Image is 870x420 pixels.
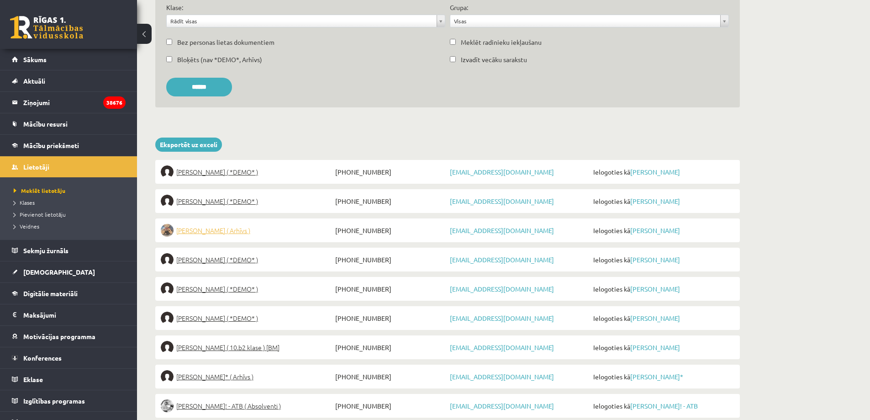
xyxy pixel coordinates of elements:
a: [PERSON_NAME]* [630,372,683,381]
span: [PHONE_NUMBER] [333,253,448,266]
a: Sākums [12,49,126,70]
a: [EMAIL_ADDRESS][DOMAIN_NAME] [450,168,554,176]
span: Digitālie materiāli [23,289,78,298]
a: [PERSON_NAME]! - ATB [630,402,698,410]
a: [EMAIL_ADDRESS][DOMAIN_NAME] [450,314,554,322]
span: [PHONE_NUMBER] [333,370,448,383]
a: Veidnes [14,222,128,230]
a: Meklēt lietotāju [14,186,128,195]
a: [EMAIL_ADDRESS][DOMAIN_NAME] [450,372,554,381]
a: [EMAIL_ADDRESS][DOMAIN_NAME] [450,226,554,234]
a: [PERSON_NAME] [630,226,680,234]
a: [EMAIL_ADDRESS][DOMAIN_NAME] [450,402,554,410]
a: [DEMOGRAPHIC_DATA] [12,261,126,282]
a: [PERSON_NAME] ( *DEMO* ) [161,165,333,178]
a: [PERSON_NAME] ( Arhīvs ) [161,224,333,237]
span: [PHONE_NUMBER] [333,341,448,354]
span: Klases [14,199,35,206]
span: Mācību priekšmeti [23,141,79,149]
a: Visas [450,15,728,27]
a: Sekmju žurnāls [12,240,126,261]
span: [PHONE_NUMBER] [333,195,448,207]
a: Motivācijas programma [12,326,126,347]
a: Eklase [12,369,126,390]
span: Lietotāji [23,163,49,171]
span: Ielogoties kā [591,370,734,383]
a: [PERSON_NAME] [630,314,680,322]
span: Mācību resursi [23,120,68,128]
span: Sākums [23,55,47,64]
img: Linards Skudra [161,312,174,324]
span: Motivācijas programma [23,332,95,340]
label: Grupa: [450,3,468,12]
span: [PERSON_NAME] ( Arhīvs ) [176,224,250,237]
a: Rādīt visas [167,15,445,27]
a: [PERSON_NAME] ( *DEMO* ) [161,195,333,207]
a: [EMAIL_ADDRESS][DOMAIN_NAME] [450,285,554,293]
a: Digitālie materiāli [12,283,126,304]
span: [PHONE_NUMBER] [333,312,448,324]
a: [EMAIL_ADDRESS][DOMAIN_NAME] [450,343,554,351]
span: [PHONE_NUMBER] [333,399,448,412]
a: Mācību priekšmeti [12,135,126,156]
span: Veidnes [14,223,39,230]
a: Eksportēt uz exceli [155,138,222,152]
img: Liena Skudra [161,253,174,266]
legend: Ziņojumi [23,92,126,113]
span: [PHONE_NUMBER] [333,282,448,295]
span: [DEMOGRAPHIC_DATA] [23,268,95,276]
span: Pievienot lietotāju [14,211,66,218]
label: Meklēt radinieku iekļaušanu [461,37,542,47]
span: [PHONE_NUMBER] [333,224,448,237]
img: Marija Skudra [161,341,174,354]
label: Bez personas lietas dokumentiem [177,37,274,47]
span: Rādīt visas [170,15,433,27]
span: [PERSON_NAME]! - ATB ( Absolventi ) [176,399,281,412]
span: Ielogoties kā [591,282,734,295]
a: [PERSON_NAME] [630,168,680,176]
a: [PERSON_NAME] ( *DEMO* ) [161,312,333,324]
a: Izglītības programas [12,390,126,411]
span: Ielogoties kā [591,341,734,354]
a: [PERSON_NAME] [630,197,680,205]
a: [PERSON_NAME] [630,343,680,351]
span: [PHONE_NUMBER] [333,165,448,178]
a: Mācību resursi [12,113,126,134]
span: Konferences [23,354,62,362]
a: [EMAIL_ADDRESS][DOMAIN_NAME] [450,197,554,205]
i: 38676 [103,96,126,109]
span: [PERSON_NAME] ( *DEMO* ) [176,282,258,295]
legend: Maksājumi [23,304,126,325]
a: Aktuāli [12,70,126,91]
a: [PERSON_NAME] [630,285,680,293]
a: [PERSON_NAME] ( *DEMO* ) [161,282,333,295]
span: [PERSON_NAME] ( *DEMO* ) [176,312,258,324]
a: [PERSON_NAME] ( 10.b2 klase ) [BM] [161,341,333,354]
label: Bloķēts (nav *DEMO*, Arhīvs) [177,55,262,64]
a: [PERSON_NAME] [630,255,680,264]
img: Līga Skudra [161,282,174,295]
a: Ziņojumi38676 [12,92,126,113]
span: Sekmju žurnāls [23,246,69,255]
span: Ielogoties kā [591,253,734,266]
a: Konferences [12,347,126,368]
a: [EMAIL_ADDRESS][DOMAIN_NAME] [450,255,554,264]
img: Oskars Skudra* [161,370,174,383]
span: [PERSON_NAME] ( 10.b2 klase ) [BM] [176,341,279,354]
span: [PERSON_NAME] ( *DEMO* ) [176,165,258,178]
a: Lietotāji [12,156,126,177]
label: Izvadīt vecāku sarakstu [461,55,527,64]
span: Aktuāli [23,77,45,85]
span: Izglītības programas [23,397,85,405]
span: Ielogoties kā [591,195,734,207]
a: [PERSON_NAME] ( *DEMO* ) [161,253,333,266]
span: Ielogoties kā [591,312,734,324]
span: [PERSON_NAME] ( *DEMO* ) [176,195,258,207]
span: Ielogoties kā [591,399,734,412]
img: Aigars Zeņuks! - ATB [161,399,174,412]
span: [PERSON_NAME]* ( Arhīvs ) [176,370,253,383]
span: Ielogoties kā [591,165,734,178]
img: Kaspars Skudra [161,224,174,237]
a: [PERSON_NAME]! - ATB ( Absolventi ) [161,399,333,412]
a: Rīgas 1. Tālmācības vidusskola [10,16,83,39]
